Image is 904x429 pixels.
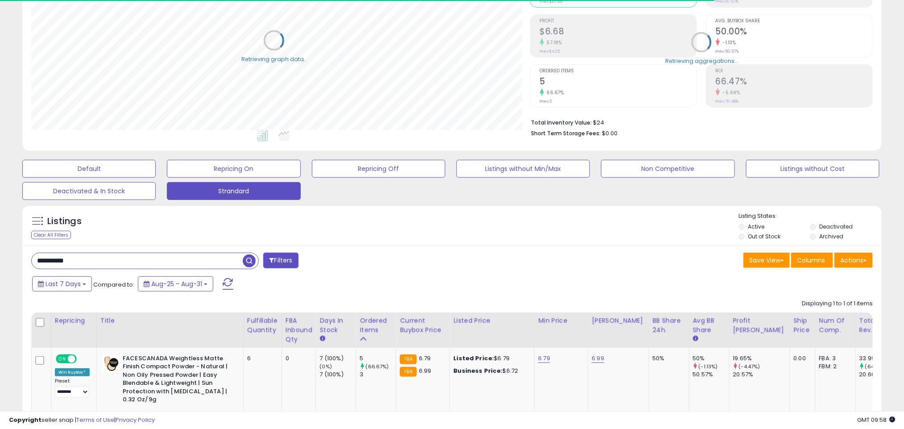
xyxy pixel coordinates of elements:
div: Min Price [538,316,584,325]
span: 6.79 [419,354,431,362]
div: Retrieving aggregations.. [665,58,737,66]
div: Preset: [55,378,90,398]
span: Columns [797,256,825,265]
a: Privacy Policy [116,416,155,424]
div: 5 [360,354,396,362]
small: (0%) [319,363,332,370]
button: Listings without Cost [746,160,879,178]
a: Terms of Use [76,416,114,424]
span: ON [57,355,68,362]
small: Days In Stock. [319,335,325,343]
div: 0 [286,354,309,362]
div: 50.57% [693,371,729,379]
div: 7 (100%) [319,371,356,379]
div: BB Share 24h. [653,316,685,335]
div: Ship Price [794,316,812,335]
div: Avg BB Share [693,316,726,335]
button: Repricing Off [312,160,445,178]
div: FBM: 2 [819,362,849,371]
button: Aug-25 - Aug-31 [138,276,213,292]
button: Repricing On [167,160,300,178]
button: Non Competitive [601,160,734,178]
h5: Listings [47,215,82,228]
button: Deactivated & In Stock [22,182,156,200]
small: FBA [400,354,416,364]
button: Listings without Min/Max [456,160,590,178]
div: 6 [247,354,275,362]
small: (66.67%) [366,363,389,370]
div: FBA inbound Qty [286,316,312,344]
div: Current Buybox Price [400,316,446,335]
strong: Copyright [9,416,41,424]
div: Clear All Filters [31,231,71,239]
span: OFF [75,355,90,362]
div: Win BuyBox * [55,368,90,376]
div: 20.66 [859,371,896,379]
label: Active [748,223,765,230]
button: Last 7 Days [32,276,92,292]
div: 50% [653,354,682,362]
div: 7 (100%) [319,354,356,362]
div: Ordered Items [360,316,392,335]
span: Last 7 Days [46,279,81,288]
div: $6.79 [453,354,527,362]
span: 6.99 [419,367,431,375]
div: seller snap | | [9,416,155,425]
p: Listing States: [739,212,882,221]
a: 6.79 [538,354,550,363]
small: Avg BB Share. [693,335,698,343]
div: [PERSON_NAME] [592,316,645,325]
button: Columns [791,253,833,268]
small: (-4.47%) [739,363,760,370]
div: Displaying 1 to 1 of 1 items [802,300,873,308]
div: 0.00 [794,354,809,362]
span: 2025-09-8 09:58 GMT [857,416,895,424]
div: 50% [693,354,729,362]
div: Listed Price [453,316,531,325]
button: Actions [834,253,873,268]
button: Default [22,160,156,178]
div: Days In Stock [319,316,352,335]
small: FBA [400,367,416,377]
label: Archived [819,233,843,240]
div: Retrieving graph data.. [241,56,307,64]
div: Profit [PERSON_NAME] [733,316,786,335]
img: 4173kwipRPL._SL40_.jpg [103,354,120,372]
button: Strandard [167,182,300,200]
div: $6.72 [453,367,527,375]
b: Listed Price: [453,354,494,362]
div: Fulfillable Quantity [247,316,278,335]
label: Deactivated [819,223,853,230]
div: Repricing [55,316,93,325]
span: Compared to: [93,280,134,289]
a: 6.99 [592,354,604,363]
span: Aug-25 - Aug-31 [151,279,202,288]
small: (64.52%) [865,363,888,370]
div: 33.99 [859,354,896,362]
b: FACESCANADA Weightless Matte Finish Compact Powder - Natural | Non Oily Pressed Powder | Easy Ble... [123,354,231,406]
div: FBA: 3 [819,354,849,362]
div: 19.65% [733,354,790,362]
div: Total Rev. [859,316,892,335]
small: (-1.13%) [699,363,718,370]
div: 3 [360,371,396,379]
b: Business Price: [453,367,502,375]
button: Save View [743,253,790,268]
div: 20.57% [733,371,790,379]
label: Out of Stock [748,233,781,240]
button: Filters [263,253,298,268]
div: Title [100,316,240,325]
div: Num of Comp. [819,316,852,335]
